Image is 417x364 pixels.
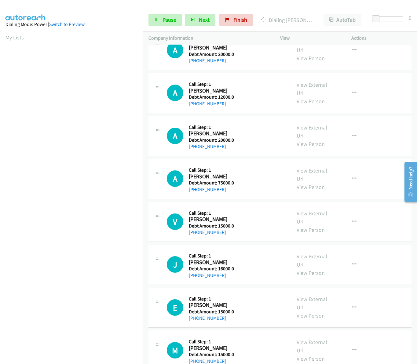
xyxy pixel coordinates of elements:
[167,128,183,144] div: The call is yet to be attempted
[189,339,234,345] h5: Call Step: 1
[351,35,412,42] p: Actions
[297,210,327,225] a: View External Url
[189,137,234,143] h5: Debt Amount: 20000.0
[167,299,183,316] h1: E
[185,14,215,26] button: Next
[297,269,325,276] a: View Person
[167,42,183,58] div: The call is yet to be attempted
[189,130,233,137] h2: [PERSON_NAME]
[5,21,137,28] div: Dialing Mode: Power |
[399,158,417,206] iframe: Resource Center
[189,87,233,94] h2: [PERSON_NAME]
[189,167,234,173] h5: Call Step: 1
[189,173,233,180] h2: [PERSON_NAME]
[189,259,234,266] h2: [PERSON_NAME]
[189,229,226,235] a: [PHONE_NUMBER]
[297,124,327,139] a: View External Url
[189,187,226,192] a: [PHONE_NUMBER]
[189,124,234,130] h5: Call Step: 1
[189,358,226,364] a: [PHONE_NUMBER]
[297,253,327,268] a: View External Url
[189,223,234,229] h5: Debt Amount: 15000.0
[219,14,253,26] a: Finish
[189,345,234,352] h2: [PERSON_NAME]
[189,315,226,321] a: [PHONE_NUMBER]
[189,51,234,57] h5: Debt Amount: 20000.0
[189,180,234,186] h5: Debt Amount: 75000.0
[189,101,226,107] a: [PHONE_NUMBER]
[49,21,85,27] a: Switch to Preview
[297,226,325,233] a: View Person
[189,210,234,216] h5: Call Step: 1
[167,256,183,273] div: The call is yet to be attempted
[233,16,247,23] span: Finish
[189,94,234,100] h5: Debt Amount: 12000.0
[261,16,313,24] p: Dialing [PERSON_NAME]
[189,351,234,358] h5: Debt Amount: 15000.0
[167,42,183,58] h1: A
[148,14,182,26] a: Pause
[297,81,327,96] a: View External Url
[189,81,234,87] h5: Call Step: 1
[163,16,176,23] span: Pause
[189,272,226,278] a: [PHONE_NUMBER]
[297,312,325,319] a: View Person
[189,216,233,223] h2: [PERSON_NAME]
[189,253,234,259] h5: Call Step: 1
[297,184,325,191] a: View Person
[5,47,143,337] iframe: Dialpad
[297,140,325,147] a: View Person
[297,98,325,105] a: View Person
[5,34,24,41] a: My Lists
[167,170,183,187] div: The call is yet to be attempted
[167,342,183,359] div: The call is yet to be attempted
[167,128,183,144] h1: A
[297,296,327,311] a: View External Url
[199,16,210,23] span: Next
[189,296,234,302] h5: Call Step: 1
[167,170,183,187] h1: A
[189,58,226,64] a: [PHONE_NUMBER]
[167,342,183,359] h1: M
[167,213,183,230] div: The call is yet to be attempted
[167,299,183,316] div: The call is yet to be attempted
[167,85,183,101] h1: A
[297,55,325,62] a: View Person
[189,266,234,272] h5: Debt Amount: 16000.0
[167,85,183,101] div: The call is yet to be attempted
[167,213,183,230] h1: V
[148,35,269,42] p: Company Information
[297,355,325,362] a: View Person
[324,14,361,26] button: AutoTab
[189,144,226,149] a: [PHONE_NUMBER]
[280,35,340,42] p: View
[167,256,183,273] h1: J
[409,14,412,22] div: 0
[189,302,234,309] h2: [PERSON_NAME]
[189,44,233,51] h2: [PERSON_NAME]
[297,339,327,354] a: View External Url
[189,309,234,315] h5: Debt Amount: 15000.0
[297,167,327,182] a: View External Url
